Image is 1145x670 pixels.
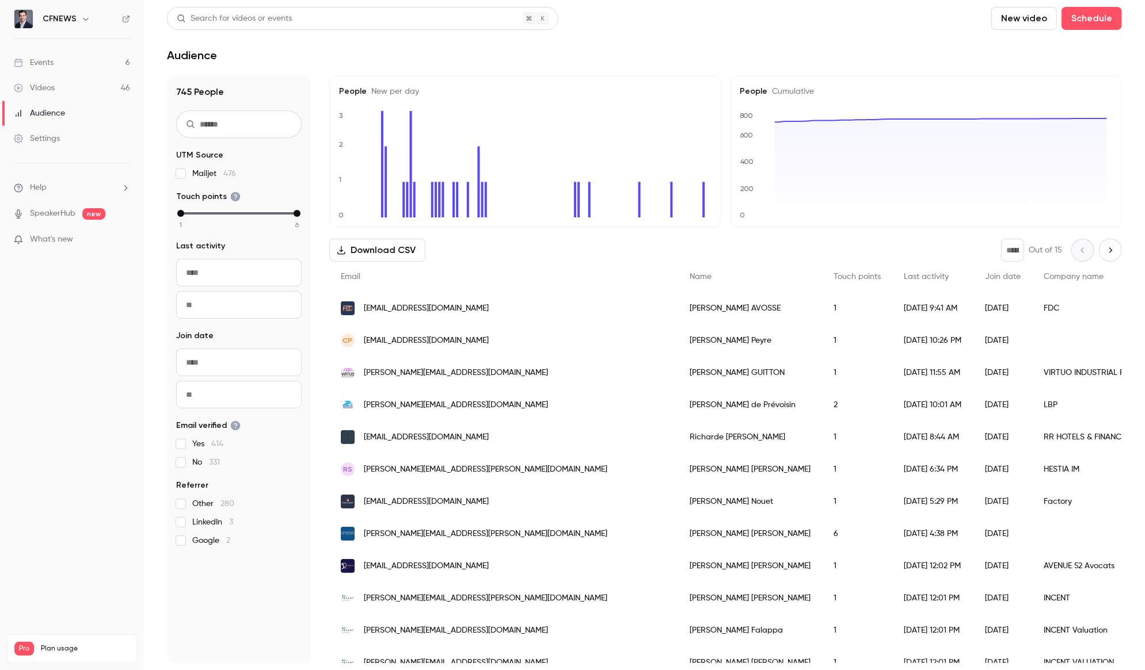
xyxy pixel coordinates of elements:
span: 331 [209,458,220,466]
span: Company name [1044,273,1104,281]
div: [DATE] 12:01 PM [892,582,973,614]
div: [DATE] 9:41 AM [892,292,973,324]
span: Last activity [904,273,949,281]
div: [PERSON_NAME] [PERSON_NAME] [678,518,822,550]
span: Pro [14,642,34,656]
button: New video [991,7,1057,30]
text: 400 [740,158,754,166]
span: RS [343,464,352,474]
img: avenue52-avocats.com [341,559,355,573]
span: [PERSON_NAME][EMAIL_ADDRESS][DOMAIN_NAME] [364,625,548,637]
div: [DATE] 10:01 AM [892,389,973,421]
div: Settings [14,133,60,144]
span: 6 [295,220,299,230]
span: [EMAIL_ADDRESS][DOMAIN_NAME] [364,303,489,315]
img: CFNEWS [14,10,33,28]
span: Help [30,182,47,194]
div: [DATE] 11:55 AM [892,357,973,389]
div: 2 [822,389,892,421]
span: Google [192,535,230,546]
input: From [176,349,302,376]
text: 600 [740,131,753,139]
text: 1 [338,175,341,183]
div: [DATE] [973,518,1032,550]
div: [DATE] [973,421,1032,453]
span: [PERSON_NAME][EMAIL_ADDRESS][DOMAIN_NAME] [364,399,548,411]
div: [PERSON_NAME] Nouet [678,485,822,518]
span: Email verified [176,420,241,431]
span: CP [343,335,353,346]
div: Audience [14,108,65,119]
button: Next page [1099,239,1122,262]
div: 1 [822,453,892,485]
div: Richarde [PERSON_NAME] [678,421,822,453]
div: 1 [822,582,892,614]
a: SpeakerHub [30,208,75,220]
span: [PERSON_NAME][EMAIL_ADDRESS][PERSON_NAME][DOMAIN_NAME] [364,464,607,476]
h5: People [740,86,1113,97]
button: Download CSV [329,239,425,262]
text: 2 [339,140,343,148]
div: [PERSON_NAME] de Prévoisin [678,389,822,421]
span: 2 [226,537,230,545]
h5: People [339,86,712,97]
div: [PERSON_NAME] [PERSON_NAME] [678,453,822,485]
div: [DATE] 8:44 AM [892,421,973,453]
span: 280 [220,500,234,508]
span: Other [192,498,234,510]
text: 3 [339,112,343,120]
span: Name [690,273,712,281]
span: UTM Source [176,150,223,161]
span: [PERSON_NAME][EMAIL_ADDRESS][DOMAIN_NAME] [364,657,548,669]
input: To [176,291,302,319]
div: [DATE] [973,324,1032,357]
img: incent-valuation.com [341,623,355,637]
text: 0 [338,211,344,219]
span: Mailjet [192,168,236,179]
div: max [294,210,300,217]
img: cfnews.net [341,527,355,541]
div: min [177,210,184,217]
p: Out of 15 [1029,244,1062,256]
span: Touch points [834,273,881,281]
h1: 745 People [176,85,302,99]
span: [EMAIL_ADDRESS][DOMAIN_NAME] [364,496,489,508]
div: [DATE] [973,292,1032,324]
div: [DATE] [973,389,1032,421]
div: 1 [822,550,892,582]
img: incent-valuation.com [341,591,355,605]
div: [DATE] 12:01 PM [892,614,973,646]
h1: Audience [167,48,217,62]
span: 1 [180,220,182,230]
span: What's new [30,233,73,246]
div: [DATE] 4:38 PM [892,518,973,550]
div: [PERSON_NAME] AVOSSE [678,292,822,324]
span: Plan usage [41,644,130,653]
div: 1 [822,324,892,357]
span: [EMAIL_ADDRESS][DOMAIN_NAME] [364,431,489,443]
span: [PERSON_NAME][EMAIL_ADDRESS][DOMAIN_NAME] [364,367,548,379]
iframe: Noticeable Trigger [116,235,130,245]
li: help-dropdown-opener [14,182,130,194]
span: 3 [229,518,233,526]
div: [PERSON_NAME] Falappa [678,614,822,646]
div: [DATE] [973,550,1032,582]
div: 1 [822,614,892,646]
span: [PERSON_NAME][EMAIL_ADDRESS][PERSON_NAME][DOMAIN_NAME] [364,528,607,540]
span: Email [341,273,360,281]
div: Videos [14,82,55,94]
div: [PERSON_NAME] GUITTON [678,357,822,389]
span: Touch points [176,191,241,202]
span: [EMAIL_ADDRESS][DOMAIN_NAME] [364,335,489,347]
div: [DATE] 12:02 PM [892,550,973,582]
span: [PERSON_NAME][EMAIL_ADDRESS][PERSON_NAME][DOMAIN_NAME] [364,592,607,604]
div: 1 [822,292,892,324]
span: Join date [176,330,214,342]
div: [PERSON_NAME] Peyre [678,324,822,357]
div: Events [14,57,54,68]
span: Join date [985,273,1021,281]
span: Yes [192,438,223,450]
text: 200 [740,185,754,193]
img: rr-hotelsetfinance.fr [341,430,355,444]
img: virtuo-property.com [341,366,355,380]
